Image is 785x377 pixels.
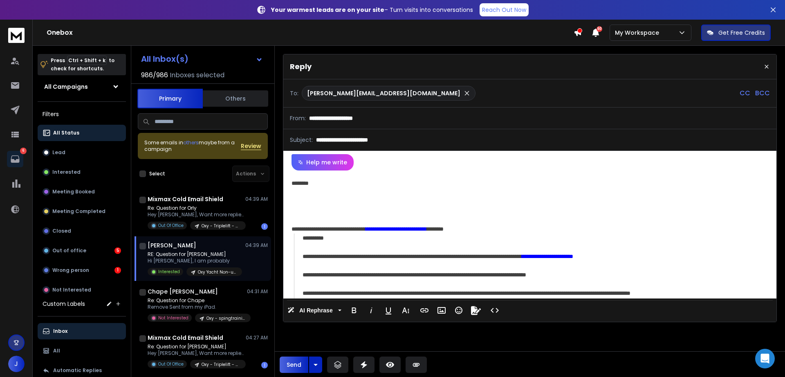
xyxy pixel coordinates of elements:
[158,222,184,229] p: Out Of Office
[280,357,308,373] button: Send
[43,300,85,308] h3: Custom Labels
[44,83,88,91] h1: All Campaigns
[148,350,246,357] p: Hey [PERSON_NAME], Want more replies to
[247,288,268,295] p: 04:31 AM
[8,28,25,43] img: logo
[202,361,241,368] p: Oxy - Triplelift - mkt growth - US
[148,343,246,350] p: Re: Question for [PERSON_NAME]
[7,151,23,167] a: 6
[468,302,484,319] button: Signature
[290,61,312,72] p: Reply
[38,323,126,339] button: Inbox
[298,307,334,314] span: AI Rephrase
[381,302,396,319] button: Underline (Ctrl+U)
[203,90,268,108] button: Others
[149,171,165,177] label: Select
[67,56,107,65] span: Ctrl + Shift + k
[701,25,771,41] button: Get Free Credits
[38,282,126,298] button: Not Interested
[482,6,526,14] p: Reach Out Now
[38,262,126,278] button: Wrong person1
[135,51,269,67] button: All Inbox(s)
[245,196,268,202] p: 04:39 AM
[38,125,126,141] button: All Status
[597,26,602,32] span: 50
[158,361,184,367] p: Out Of Office
[148,258,242,264] p: Hi [PERSON_NAME], I am probably
[52,169,81,175] p: Interested
[755,349,775,368] div: Open Intercom Messenger
[202,223,241,229] p: Oxy - Triplelift - mkt growth - US
[141,70,168,80] span: 986 / 986
[38,343,126,359] button: All
[261,223,268,230] div: 1
[144,139,241,153] div: Some emails in maybe from a campaign
[290,89,298,97] p: To:
[158,315,188,321] p: Not Interested
[38,108,126,120] h3: Filters
[148,304,246,310] p: Remove Sent from my iPad.
[53,328,67,334] p: Inbox
[47,28,574,38] h1: Onebox
[487,302,502,319] button: Code View
[148,251,242,258] p: RE: Question for [PERSON_NAME]
[52,188,95,195] p: Meeting Booked
[271,6,384,14] strong: Your warmest leads are on your site
[53,348,60,354] p: All
[480,3,529,16] a: Reach Out Now
[137,89,203,108] button: Primary
[158,269,180,275] p: Interested
[52,287,91,293] p: Not Interested
[183,139,199,146] span: others
[148,297,246,304] p: Re: Question for Chape
[245,242,268,249] p: 04:39 AM
[148,195,223,203] h1: Mixmax Cold Email Shield
[53,130,79,136] p: All Status
[241,142,261,150] button: Review
[417,302,432,319] button: Insert Link (Ctrl+K)
[398,302,413,319] button: More Text
[52,208,105,215] p: Meeting Completed
[755,88,770,98] p: BCC
[261,362,268,368] div: 1
[170,70,224,80] h3: Inboxes selected
[148,287,218,296] h1: Chape [PERSON_NAME]
[114,247,121,254] div: 5
[8,356,25,372] button: J
[206,315,246,321] p: Oxy - spingtraining - mkt sales ops
[148,334,223,342] h1: Mixmax Cold Email Shield
[52,267,89,274] p: Wrong person
[20,148,27,154] p: 6
[52,228,71,234] p: Closed
[434,302,449,319] button: Insert Image (Ctrl+P)
[114,267,121,274] div: 1
[53,367,102,374] p: Automatic Replies
[52,149,65,156] p: Lead
[141,55,188,63] h1: All Inbox(s)
[451,302,467,319] button: Emoticons
[38,242,126,259] button: Out of office5
[740,88,750,98] p: CC
[51,56,114,73] p: Press to check for shortcuts.
[38,79,126,95] button: All Campaigns
[290,136,313,144] p: Subject:
[290,114,306,122] p: From:
[346,302,362,319] button: Bold (Ctrl+B)
[292,154,354,171] button: Help me write
[246,334,268,341] p: 04:27 AM
[38,223,126,239] button: Closed
[615,29,662,37] p: My Workspace
[286,302,343,319] button: AI Rephrase
[52,247,86,254] p: Out of office
[148,205,246,211] p: Re: Question for Orly
[148,241,196,249] h1: [PERSON_NAME]
[38,184,126,200] button: Meeting Booked
[38,144,126,161] button: Lead
[198,269,237,275] p: Oxy Yacht Non-us Relaunch-- re run
[363,302,379,319] button: Italic (Ctrl+I)
[38,164,126,180] button: Interested
[718,29,765,37] p: Get Free Credits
